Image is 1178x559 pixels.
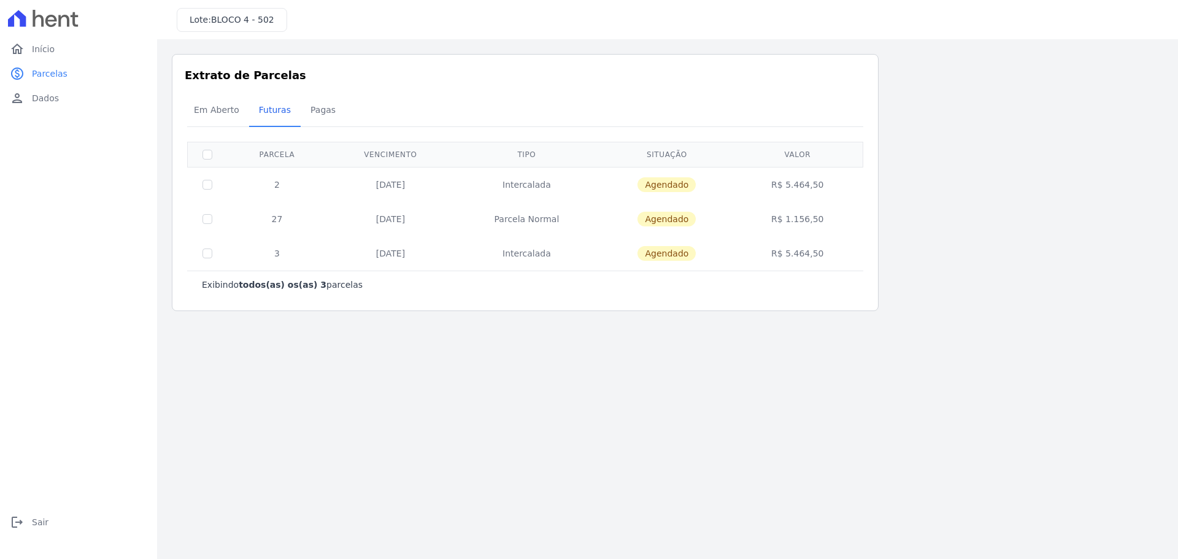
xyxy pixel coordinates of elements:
[252,98,298,122] span: Futuras
[5,61,152,86] a: paidParcelas
[10,515,25,530] i: logout
[184,95,249,127] a: Em Aberto
[32,67,67,80] span: Parcelas
[227,202,327,236] td: 27
[301,95,345,127] a: Pagas
[734,236,861,271] td: R$ 5.464,50
[734,167,861,202] td: R$ 5.464,50
[734,202,861,236] td: R$ 1.156,50
[227,167,327,202] td: 2
[10,42,25,56] i: home
[5,86,152,110] a: personDados
[327,236,454,271] td: [DATE]
[32,92,59,104] span: Dados
[5,37,152,61] a: homeInício
[249,95,301,127] a: Futuras
[10,91,25,106] i: person
[185,67,866,83] h3: Extrato de Parcelas
[637,246,696,261] span: Agendado
[327,142,454,167] th: Vencimento
[327,202,454,236] td: [DATE]
[10,66,25,81] i: paid
[599,142,734,167] th: Situação
[454,167,599,202] td: Intercalada
[637,177,696,192] span: Agendado
[239,280,326,290] b: todos(as) os(as) 3
[454,236,599,271] td: Intercalada
[187,98,247,122] span: Em Aberto
[454,142,599,167] th: Tipo
[190,13,274,26] h3: Lote:
[227,142,327,167] th: Parcela
[5,510,152,534] a: logoutSair
[454,202,599,236] td: Parcela Normal
[202,279,363,291] p: Exibindo parcelas
[32,516,48,528] span: Sair
[734,142,861,167] th: Valor
[227,236,327,271] td: 3
[327,167,454,202] td: [DATE]
[637,212,696,226] span: Agendado
[211,15,274,25] span: BLOCO 4 - 502
[303,98,343,122] span: Pagas
[32,43,55,55] span: Início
